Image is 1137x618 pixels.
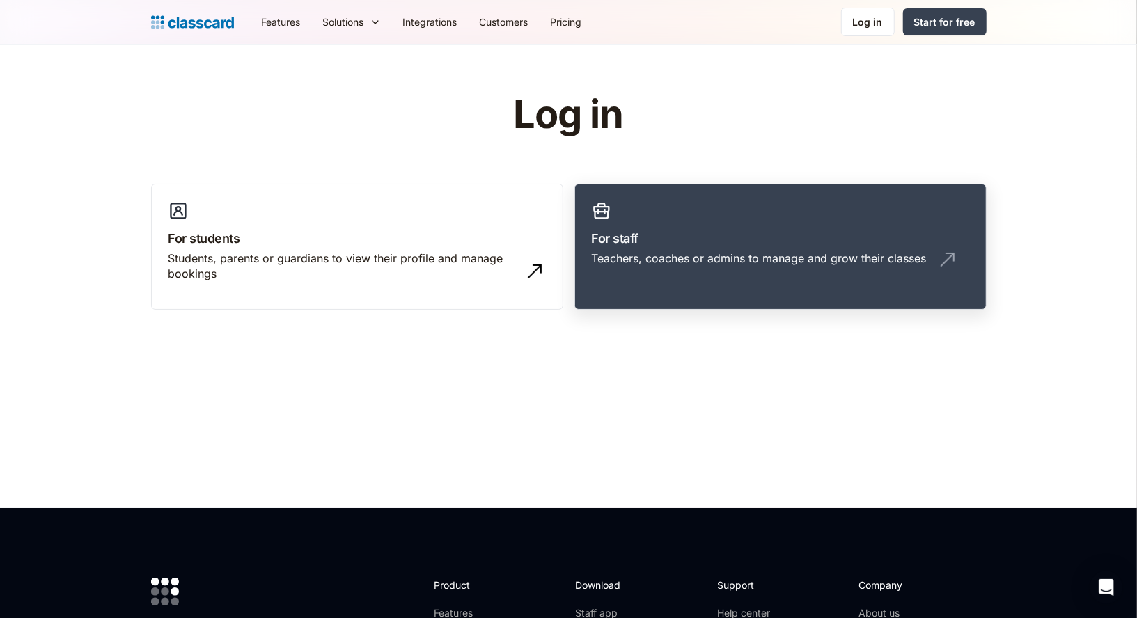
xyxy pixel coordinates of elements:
a: Pricing [540,6,593,38]
a: Features [251,6,312,38]
a: Log in [841,8,895,36]
h3: For staff [592,229,969,248]
h2: Company [858,578,951,592]
a: Start for free [903,8,987,35]
div: Solutions [312,6,392,38]
div: Start for free [914,15,975,29]
div: Open Intercom Messenger [1090,571,1123,604]
h2: Download [575,578,632,592]
h1: Log in [347,93,790,136]
a: Customers [469,6,540,38]
h2: Support [717,578,774,592]
div: Solutions [323,15,364,29]
a: Integrations [392,6,469,38]
h2: Product [434,578,508,592]
a: For staffTeachers, coaches or admins to manage and grow their classes [574,184,987,310]
div: Teachers, coaches or admins to manage and grow their classes [592,251,927,266]
h3: For students [168,229,546,248]
a: home [151,13,234,32]
div: Log in [853,15,883,29]
a: For studentsStudents, parents or guardians to view their profile and manage bookings [151,184,563,310]
div: Students, parents or guardians to view their profile and manage bookings [168,251,518,282]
